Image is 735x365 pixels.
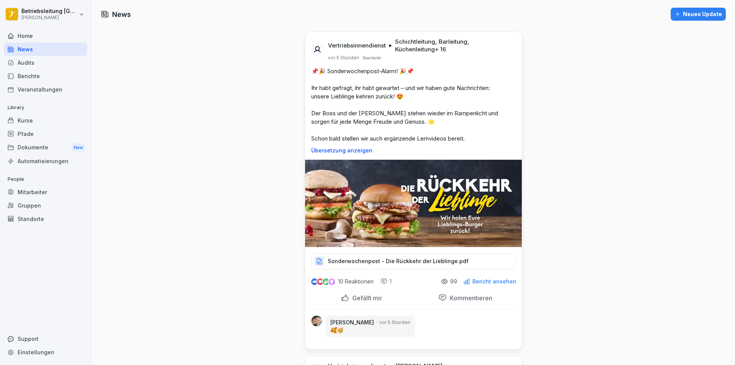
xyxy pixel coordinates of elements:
a: Kurse [4,114,87,127]
div: Support [4,332,87,345]
a: Home [4,29,87,43]
p: Vertriebsinnendienst [328,42,386,49]
p: 🥰🥳 [330,326,410,334]
a: Standorte [4,212,87,226]
p: Gefällt mir [349,294,382,302]
img: love [317,279,323,285]
div: Dokumente [4,141,87,155]
p: Library [4,101,87,114]
a: Audits [4,56,87,69]
p: vor 5 Stunden [379,319,410,326]
p: 10 Reaktionen [338,278,374,285]
p: Schichtleitung, Barleitung, Küchenleitung + 16 [395,38,513,53]
p: 99 [450,278,457,285]
p: Bearbeitet [363,55,381,61]
img: celebrate [323,278,329,285]
p: 📌🎉 Sonderwochenpost-Alarm! 🎉📌 Ihr habt gefragt, ihr habt gewartet – und wir haben gute Nachrichte... [311,67,516,143]
a: Automatisierungen [4,154,87,168]
div: New [72,143,85,152]
a: DokumenteNew [4,141,87,155]
p: vor 5 Stunden [328,55,359,61]
img: inspiring [328,278,335,285]
a: Gruppen [4,199,87,212]
a: Berichte [4,69,87,83]
a: Sonderwochenpost - Die Rückkehr der Lieblinge.pdf [311,260,516,267]
p: Kommentieren [447,294,492,302]
p: [PERSON_NAME] [21,15,77,20]
a: Veranstaltungen [4,83,87,96]
p: Betriebsleitung [GEOGRAPHIC_DATA] [21,8,77,15]
img: like [311,278,317,285]
p: People [4,173,87,185]
a: Einstellungen [4,345,87,359]
a: News [4,43,87,56]
div: 1 [381,278,392,285]
a: Pfade [4,127,87,141]
button: Neues Update [671,8,726,21]
p: [PERSON_NAME] [330,319,374,326]
img: btczj08uchphfft00l736ods.png [311,316,322,326]
img: q0f2603b6vyi63eg9xk2j2z6.png [305,160,522,247]
div: Neues Update [675,10,722,18]
p: Sonderwochenpost - Die Rückkehr der Lieblinge.pdf [328,257,469,265]
p: Übersetzung anzeigen [311,147,516,154]
h1: News [112,9,131,20]
a: Mitarbeiter [4,185,87,199]
p: Bericht ansehen [472,278,516,285]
